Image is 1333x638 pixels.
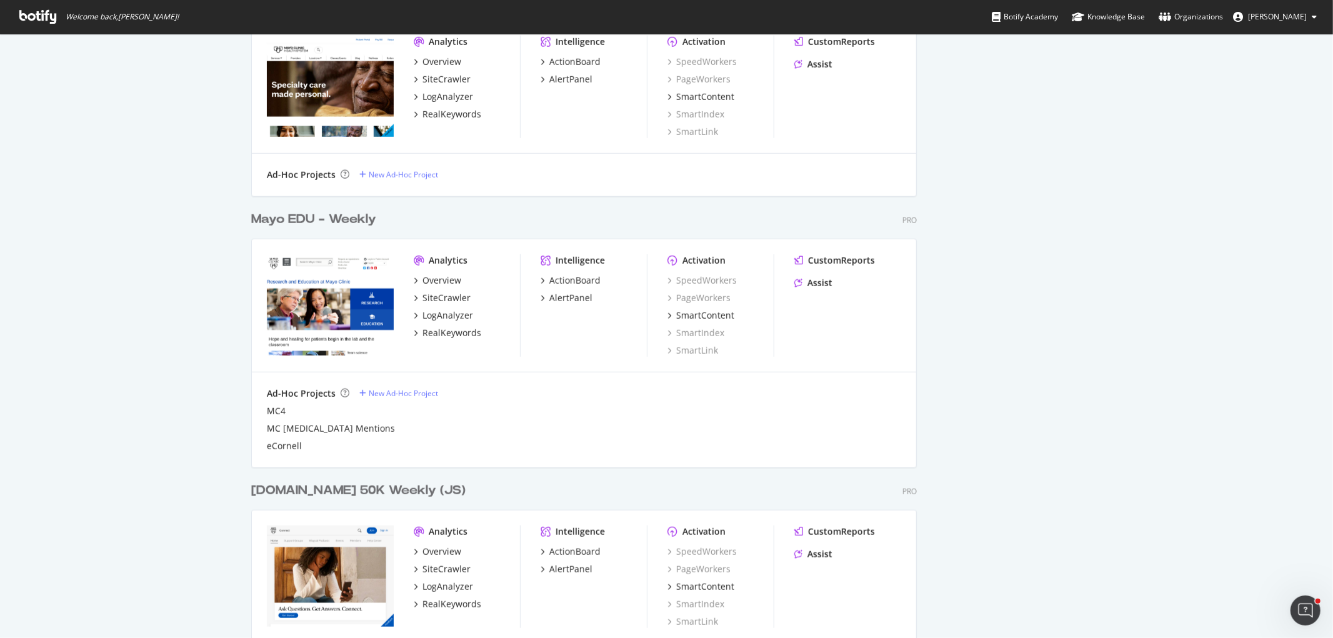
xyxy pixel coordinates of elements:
[251,482,466,500] div: [DOMAIN_NAME] 50K Weekly (JS)
[541,292,592,304] a: AlertPanel
[794,36,875,48] a: CustomReports
[794,548,832,561] a: Assist
[422,108,481,121] div: RealKeywords
[251,211,376,229] div: Mayo EDU - Weekly
[667,274,737,287] a: SpeedWorkers
[267,387,336,400] div: Ad-Hoc Projects
[541,563,592,576] a: AlertPanel
[549,563,592,576] div: AlertPanel
[267,169,336,181] div: Ad-Hoc Projects
[429,254,467,267] div: Analytics
[1248,11,1307,22] span: Joanne Brickles
[267,526,394,627] img: connect.mayoclinic.org
[682,526,726,538] div: Activation
[414,309,473,322] a: LogAnalyzer
[1159,11,1223,23] div: Organizations
[422,274,461,287] div: Overview
[422,327,481,339] div: RealKeywords
[807,277,832,289] div: Assist
[422,73,471,86] div: SiteCrawler
[541,73,592,86] a: AlertPanel
[422,309,473,322] div: LogAnalyzer
[422,91,473,103] div: LogAnalyzer
[1291,596,1321,626] iframe: Intercom live chat
[1223,7,1327,27] button: [PERSON_NAME]
[807,58,832,71] div: Assist
[902,215,917,226] div: Pro
[414,581,473,593] a: LogAnalyzer
[667,598,724,611] a: SmartIndex
[667,581,734,593] a: SmartContent
[667,108,724,121] div: SmartIndex
[541,274,601,287] a: ActionBoard
[267,254,394,356] img: mayo.edu
[414,56,461,68] a: Overview
[682,36,726,48] div: Activation
[414,598,481,611] a: RealKeywords
[267,422,395,435] a: MC [MEDICAL_DATA] Mentions
[414,73,471,86] a: SiteCrawler
[541,56,601,68] a: ActionBoard
[667,292,731,304] a: PageWorkers
[422,292,471,304] div: SiteCrawler
[556,254,605,267] div: Intelligence
[422,563,471,576] div: SiteCrawler
[667,73,731,86] a: PageWorkers
[556,36,605,48] div: Intelligence
[267,405,286,417] a: MC4
[422,546,461,558] div: Overview
[794,58,832,71] a: Assist
[422,581,473,593] div: LogAnalyzer
[556,526,605,538] div: Intelligence
[794,277,832,289] a: Assist
[807,548,832,561] div: Assist
[794,254,875,267] a: CustomReports
[429,36,467,48] div: Analytics
[676,581,734,593] div: SmartContent
[359,388,438,399] a: New Ad-Hoc Project
[414,563,471,576] a: SiteCrawler
[667,546,737,558] div: SpeedWorkers
[66,12,179,22] span: Welcome back, [PERSON_NAME] !
[667,563,731,576] a: PageWorkers
[369,169,438,180] div: New Ad-Hoc Project
[676,91,734,103] div: SmartContent
[667,616,718,628] div: SmartLink
[902,486,917,497] div: Pro
[992,11,1058,23] div: Botify Academy
[359,169,438,180] a: New Ad-Hoc Project
[682,254,726,267] div: Activation
[267,36,394,137] img: mayoclinichealthsystem.org
[808,36,875,48] div: CustomReports
[414,108,481,121] a: RealKeywords
[414,327,481,339] a: RealKeywords
[541,546,601,558] a: ActionBoard
[414,292,471,304] a: SiteCrawler
[667,56,737,68] a: SpeedWorkers
[414,274,461,287] a: Overview
[676,309,734,322] div: SmartContent
[808,254,875,267] div: CustomReports
[267,440,302,452] a: eCornell
[549,56,601,68] div: ActionBoard
[667,126,718,138] a: SmartLink
[549,73,592,86] div: AlertPanel
[667,327,724,339] a: SmartIndex
[667,91,734,103] a: SmartContent
[549,292,592,304] div: AlertPanel
[1072,11,1145,23] div: Knowledge Base
[667,309,734,322] a: SmartContent
[667,344,718,357] a: SmartLink
[549,546,601,558] div: ActionBoard
[549,274,601,287] div: ActionBoard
